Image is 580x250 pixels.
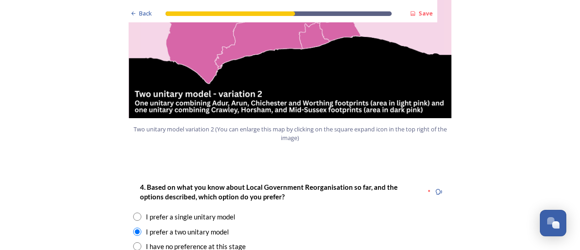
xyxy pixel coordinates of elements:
[146,227,229,237] div: I prefer a two unitary model
[133,125,447,142] span: Two unitary model variation 2 (You can enlarge this map by clicking on the square expand icon in ...
[540,210,566,236] button: Open Chat
[146,212,235,222] div: I prefer a single unitary model
[139,9,152,18] span: Back
[140,183,399,201] strong: 4. Based on what you know about Local Government Reorganisation so far, and the options described...
[419,9,433,17] strong: Save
